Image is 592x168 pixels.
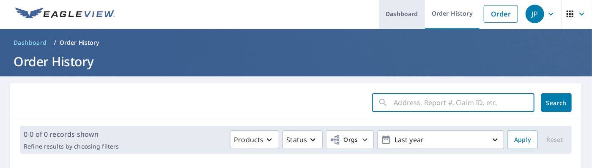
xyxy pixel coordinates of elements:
input: Address, Report #, Claim ID, etc. [394,91,534,114]
p: Status [286,135,307,145]
button: Status [282,130,323,149]
p: Refine results by choosing filters [24,143,119,150]
p: Order History [60,38,99,47]
span: Search [548,99,565,107]
span: Apply [514,135,531,145]
span: Orgs [330,135,358,145]
li: / [54,38,56,48]
p: Products [234,135,263,145]
img: EV Logo [15,8,115,20]
a: Dashboard [10,36,50,49]
button: Search [541,93,572,112]
div: JP [526,5,544,23]
a: Order [484,5,518,23]
button: Last year [377,130,504,149]
nav: breadcrumb [10,36,582,49]
button: Orgs [326,130,374,149]
span: Dashboard [14,38,47,47]
p: Last year [391,133,490,147]
button: Apply [507,130,538,149]
button: Products [230,130,279,149]
h1: Order History [10,53,582,70]
p: 0-0 of 0 records shown [24,129,119,139]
